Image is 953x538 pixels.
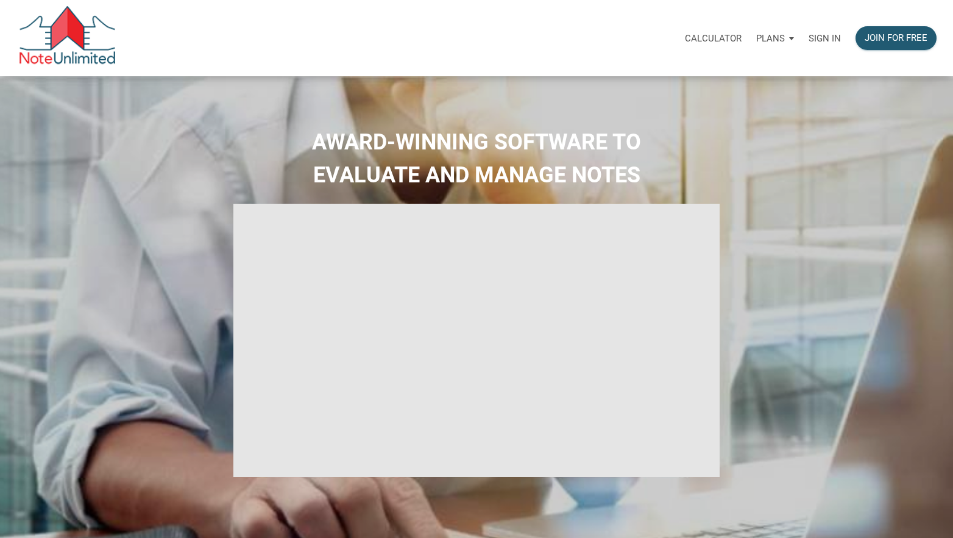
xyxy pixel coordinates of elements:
div: Join for free [865,31,927,45]
button: Join for free [856,26,937,50]
p: Plans [756,33,785,44]
button: Plans [749,20,801,57]
h2: AWARD-WINNING SOFTWARE TO EVALUATE AND MANAGE NOTES [9,126,944,192]
iframe: NoteUnlimited [233,204,720,478]
a: Plans [749,19,801,57]
a: Join for free [848,19,944,57]
a: Sign in [801,19,848,57]
p: Sign in [809,33,841,44]
a: Calculator [678,19,749,57]
p: Calculator [685,33,742,44]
